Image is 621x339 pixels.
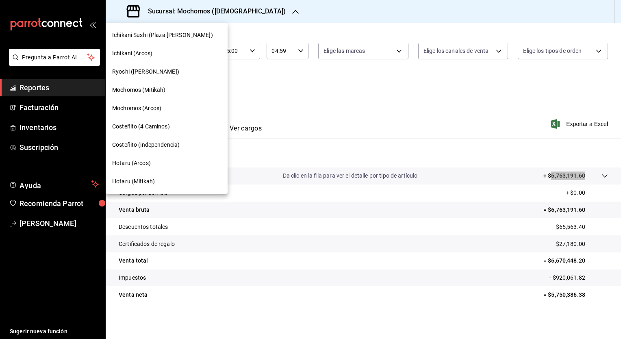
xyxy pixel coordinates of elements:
[112,159,151,167] span: Hotaru (Arcos)
[106,117,228,136] div: Costeñito (4 Caminos)
[112,122,170,131] span: Costeñito (4 Caminos)
[112,177,155,186] span: Hotaru (Mitikah)
[106,172,228,191] div: Hotaru (Mitikah)
[112,67,179,76] span: Ryoshi ([PERSON_NAME])
[112,86,165,94] span: Mochomos (Mitikah)
[112,141,180,149] span: Costeñito (independencia)
[106,44,228,63] div: Ichikani (Arcos)
[112,49,152,58] span: Ichikani (Arcos)
[106,136,228,154] div: Costeñito (independencia)
[106,81,228,99] div: Mochomos (Mitikah)
[106,63,228,81] div: Ryoshi ([PERSON_NAME])
[112,104,161,113] span: Mochomos (Arcos)
[106,154,228,172] div: Hotaru (Arcos)
[106,99,228,117] div: Mochomos (Arcos)
[112,31,213,39] span: Ichikani Sushi (Plaza [PERSON_NAME])
[106,26,228,44] div: Ichikani Sushi (Plaza [PERSON_NAME])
